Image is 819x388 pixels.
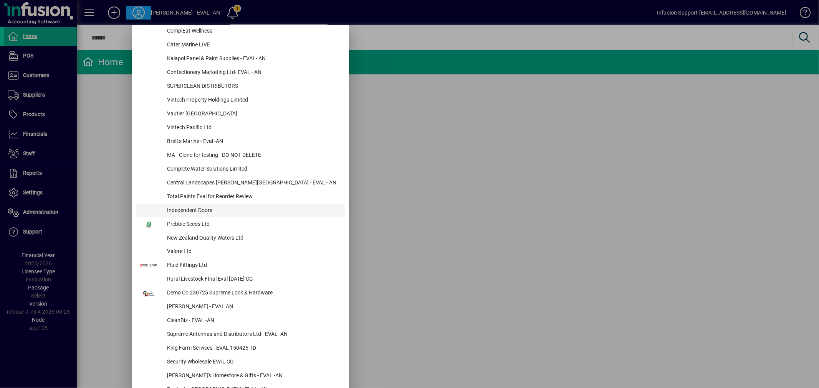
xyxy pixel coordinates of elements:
[161,314,345,328] div: CleanBiz - EVAL -AN
[161,232,345,245] div: New Zealand Quality Waters Ltd
[161,149,345,163] div: MA - Clone for testing - DO NOT DELETE
[161,273,345,287] div: Rural Livestock FInal Eval [DATE] CG
[136,259,345,273] button: Fluid Fittings Ltd
[136,107,345,121] button: Vautier [GEOGRAPHIC_DATA]
[161,163,345,176] div: Complete Water Solutions Limited
[136,176,345,190] button: Central Landscapes [PERSON_NAME][GEOGRAPHIC_DATA] - EVAL - AN
[136,232,345,245] button: New Zealand Quality Waters Ltd
[136,38,345,52] button: Cater Marine LIVE
[161,190,345,204] div: Total Paints Eval for Reorder Review
[161,25,345,38] div: ComplEat Wellness
[136,328,345,342] button: Supreme Antennas and Distributors Ltd - EVAL -AN
[136,370,345,383] button: [PERSON_NAME]'s Homestore & Gifts - EVAL -AN
[161,52,345,66] div: Kaiapoi Panel & Paint Supplies - EVAL- AN
[136,121,345,135] button: Vintech Pacific Ltd
[136,135,345,149] button: Bretts Marine - Eval -AN
[136,66,345,80] button: Confectionery Marketing Ltd- EVAL - AN
[161,328,345,342] div: Supreme Antennas and Distributors Ltd - EVAL -AN
[136,218,345,232] button: Prebble Seeds Ltd
[136,80,345,94] button: SUPERCLEAN DISTRIBUTORS
[161,204,345,218] div: Independent Doors
[161,218,345,232] div: Prebble Seeds Ltd
[161,342,345,356] div: King Farm Services - EVAL 150425 TD
[136,356,345,370] button: Security Wholesale EVAL CG
[161,107,345,121] div: Vautier [GEOGRAPHIC_DATA]
[136,314,345,328] button: CleanBiz - EVAL -AN
[161,66,345,80] div: Confectionery Marketing Ltd- EVAL - AN
[161,121,345,135] div: Vintech Pacific Ltd
[136,204,345,218] button: Independent Doors
[136,301,345,314] button: [PERSON_NAME] - EVAL AN
[161,287,345,301] div: Demo Co 230725 Supreme Lock & Hardware
[136,52,345,66] button: Kaiapoi Panel & Paint Supplies - EVAL- AN
[161,245,345,259] div: Valore Ltd
[136,94,345,107] button: Vintech Property Holdings Limited
[136,245,345,259] button: Valore Ltd
[161,94,345,107] div: Vintech Property Holdings Limited
[161,80,345,94] div: SUPERCLEAN DISTRIBUTORS
[161,176,345,190] div: Central Landscapes [PERSON_NAME][GEOGRAPHIC_DATA] - EVAL - AN
[136,342,345,356] button: King Farm Services - EVAL 150425 TD
[161,301,345,314] div: [PERSON_NAME] - EVAL AN
[161,356,345,370] div: Security Wholesale EVAL CG
[136,287,345,301] button: Demo Co 230725 Supreme Lock & Hardware
[136,273,345,287] button: Rural Livestock FInal Eval [DATE] CG
[136,190,345,204] button: Total Paints Eval for Reorder Review
[136,25,345,38] button: ComplEat Wellness
[161,259,345,273] div: Fluid Fittings Ltd
[161,135,345,149] div: Bretts Marine - Eval -AN
[161,38,345,52] div: Cater Marine LIVE
[136,163,345,176] button: Complete Water Solutions Limited
[136,149,345,163] button: MA - Clone for testing - DO NOT DELETE
[161,370,345,383] div: [PERSON_NAME]'s Homestore & Gifts - EVAL -AN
